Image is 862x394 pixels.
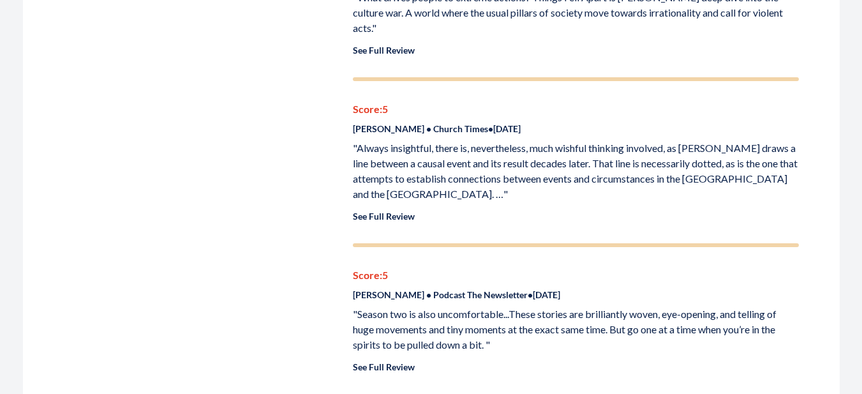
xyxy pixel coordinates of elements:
[353,288,799,301] p: [PERSON_NAME] • Podcast The Newsletter • [DATE]
[353,307,799,352] p: "Season two is also uncomfortable...These stories are brilliantly woven, eye-opening, and telling...
[353,211,415,222] a: See Full Review
[353,268,799,283] p: Score: 5
[353,140,799,202] p: "Always insightful, there is, nevertheless, much wishful thinking involved, as [PERSON_NAME] draw...
[353,122,799,135] p: [PERSON_NAME] • Church Times • [DATE]
[353,45,415,56] a: See Full Review
[353,361,415,372] a: See Full Review
[353,102,799,117] p: Score: 5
